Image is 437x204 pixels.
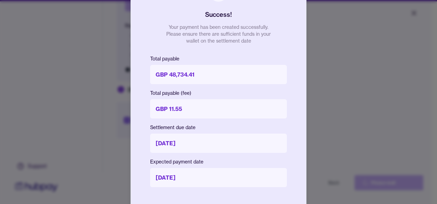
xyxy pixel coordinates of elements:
[150,158,287,165] p: Expected payment date
[150,134,287,153] p: [DATE]
[150,124,287,131] p: Settlement due date
[164,24,273,44] p: Your payment has been created successfully. Please ensure there are sufficient funds in your wall...
[205,10,232,20] h2: Success!
[150,168,287,187] p: [DATE]
[150,99,287,118] p: GBP 11.55
[150,90,287,97] p: Total payable (fee)
[150,55,287,62] p: Total payable
[150,65,287,84] p: GBP 48,734.41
